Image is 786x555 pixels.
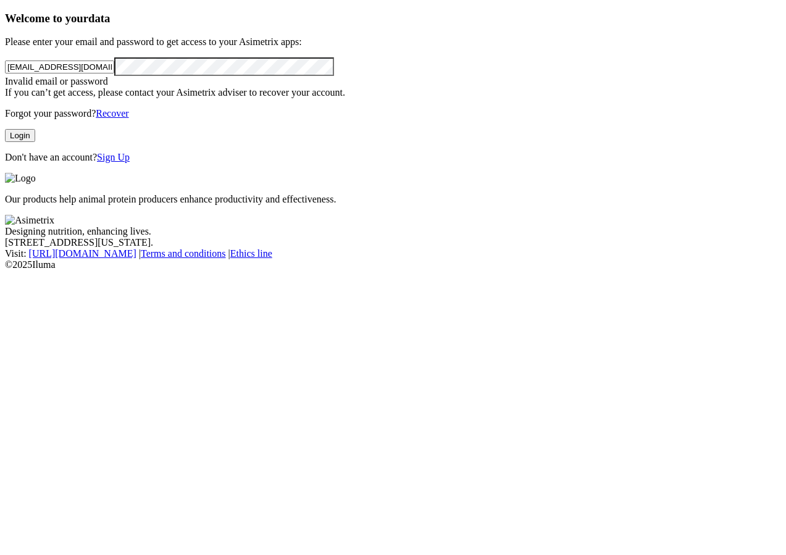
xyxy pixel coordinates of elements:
a: Sign Up [97,152,130,162]
a: [URL][DOMAIN_NAME] [29,248,136,259]
a: Terms and conditions [141,248,226,259]
div: Visit : | | [5,248,781,259]
p: Forgot your password? [5,108,781,119]
span: data [88,12,110,25]
div: [STREET_ADDRESS][US_STATE]. [5,237,781,248]
h3: Welcome to your [5,12,781,25]
button: Login [5,129,35,142]
p: Don't have an account? [5,152,781,163]
a: Recover [96,108,128,119]
input: Your email [5,61,114,73]
img: Asimetrix [5,215,54,226]
a: Ethics line [230,248,272,259]
img: Logo [5,173,36,184]
div: © 2025 Iluma [5,259,781,270]
p: Please enter your email and password to get access to your Asimetrix apps: [5,36,781,48]
div: Designing nutrition, enhancing lives. [5,226,781,237]
div: Invalid email or password If you can’t get access, please contact your Asimetrix adviser to recov... [5,76,781,98]
p: Our products help animal protein producers enhance productivity and effectiveness. [5,194,781,205]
